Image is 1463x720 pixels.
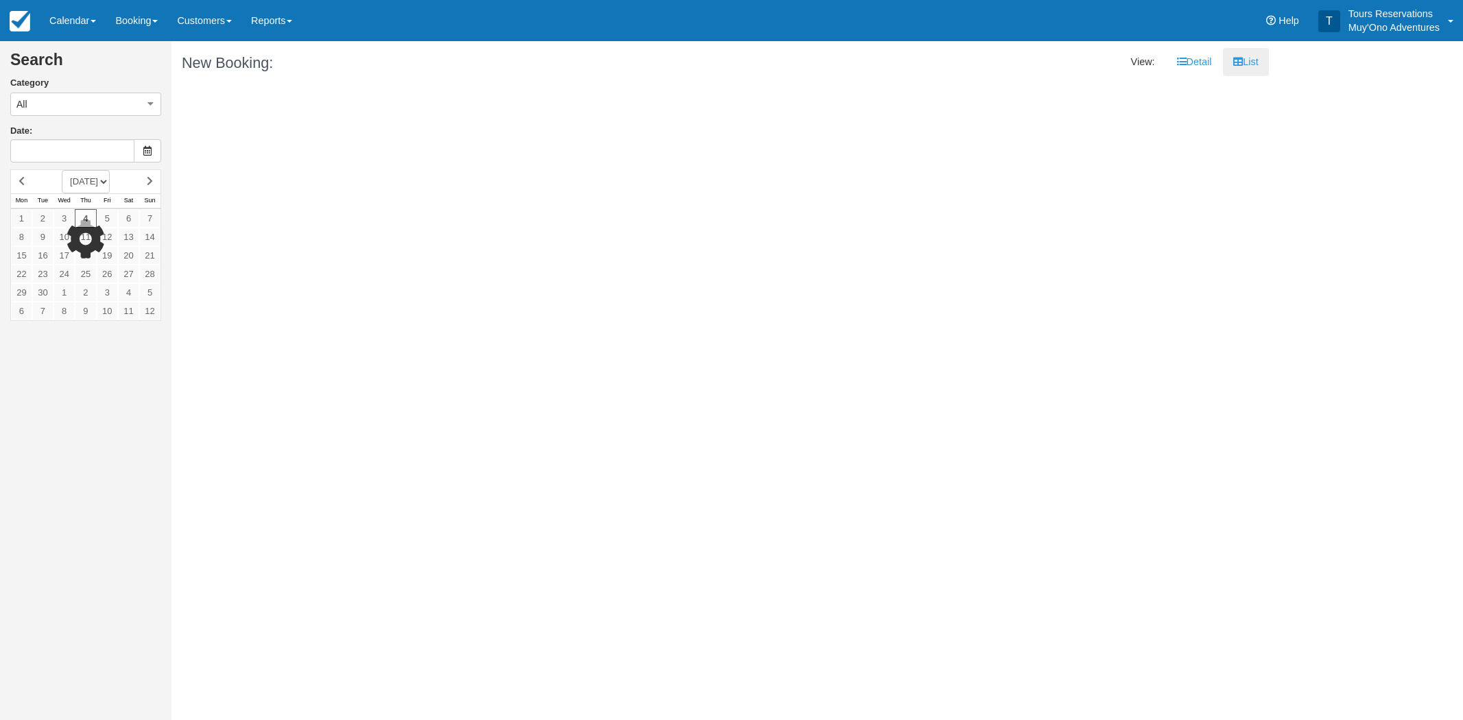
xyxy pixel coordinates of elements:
[1318,10,1340,32] div: T
[1121,48,1165,76] li: View:
[75,209,96,228] a: 4
[1223,48,1268,76] a: List
[1278,15,1299,26] span: Help
[10,93,161,116] button: All
[10,51,161,77] h2: Search
[1167,48,1222,76] a: Detail
[10,11,30,32] img: checkfront-main-nav-mini-logo.png
[1348,21,1440,34] p: Muy'Ono Adventures
[1348,7,1440,21] p: Tours Reservations
[1266,16,1276,25] i: Help
[10,125,161,138] label: Date:
[182,55,710,71] h1: New Booking:
[10,77,161,90] label: Category
[16,97,27,111] span: All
